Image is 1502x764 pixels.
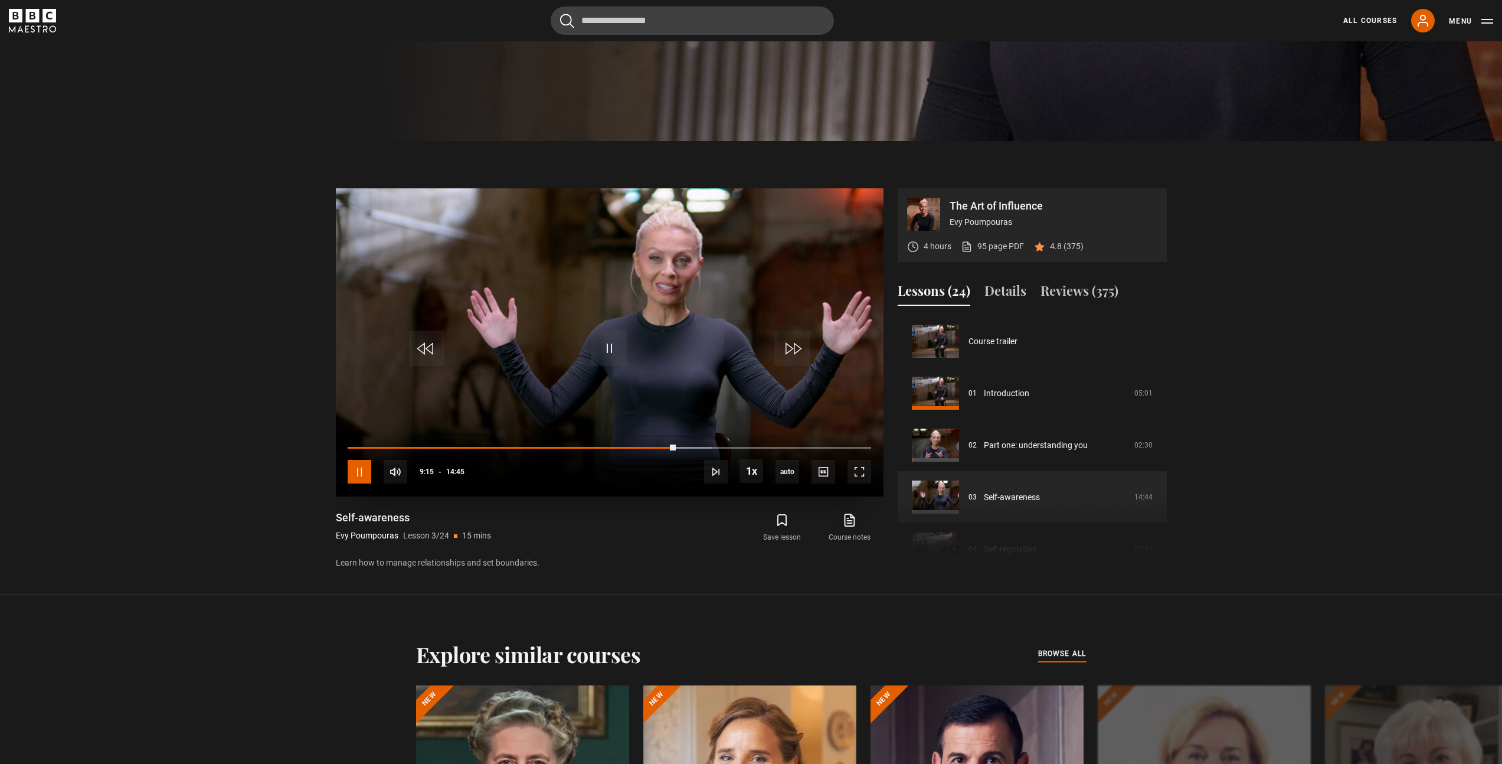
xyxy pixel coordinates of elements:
button: Toggle navigation [1449,15,1493,27]
button: Mute [384,460,407,484]
span: 14:45 [446,461,464,482]
p: 4.8 (375) [1050,240,1084,253]
p: Evy Poumpouras [950,216,1157,228]
p: Lesson 3/24 [403,530,449,542]
a: All Courses [1343,15,1397,26]
svg: BBC Maestro [9,9,56,32]
h2: Explore similar courses [416,642,641,667]
span: - [439,468,441,476]
p: 4 hours [924,240,951,253]
button: Next Lesson [704,460,728,484]
input: Search [551,6,834,35]
span: 9:15 [420,461,434,482]
a: Self-awareness [984,491,1040,504]
button: Captions [811,460,835,484]
h1: Self-awareness [336,511,491,525]
a: Part one: understanding you [984,439,1088,452]
button: Reviews (375) [1040,281,1118,306]
a: Course trailer [968,335,1017,348]
a: 95 page PDF [961,240,1024,253]
p: Evy Poumpouras [336,530,398,542]
button: Lessons (24) [898,281,970,306]
p: 15 mins [462,530,491,542]
video-js: Video Player [336,188,883,497]
button: Fullscreen [847,460,871,484]
div: Progress Bar [348,447,871,449]
button: Details [984,281,1026,306]
button: Submit the search query [560,14,574,28]
span: auto [775,460,799,484]
div: Current quality: 720p [775,460,799,484]
span: browse all [1038,648,1087,659]
button: Playback Rate [739,459,763,483]
button: Pause [348,460,371,484]
p: The Art of Influence [950,201,1157,211]
a: browse all [1038,648,1087,661]
a: Course notes [816,511,883,545]
button: Save lesson [748,511,816,545]
a: Introduction [984,387,1029,400]
p: Learn how to manage relationships and set boundaries. [336,557,883,569]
